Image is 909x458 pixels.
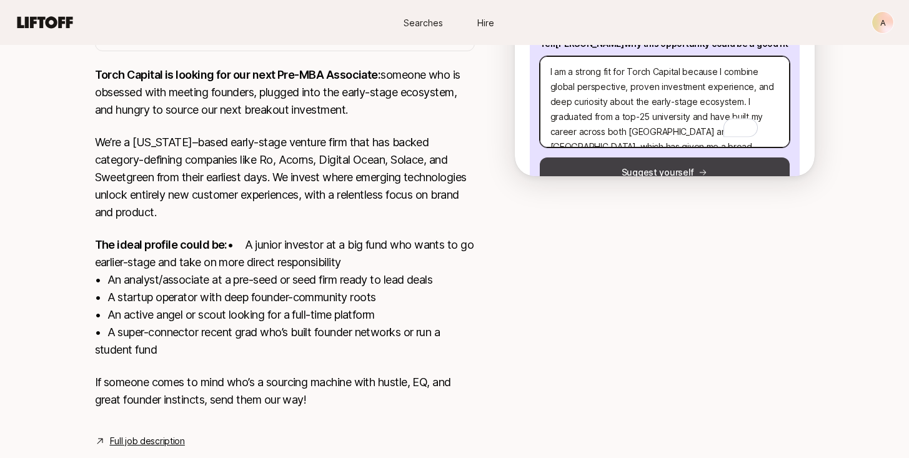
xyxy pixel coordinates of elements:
[392,11,455,34] a: Searches
[95,236,475,359] p: • A junior investor at a big fund who wants to go earlier-stage and take on more direct responsib...
[540,157,790,187] button: Suggest yourself
[95,68,381,81] strong: Torch Capital is looking for our next Pre-MBA Associate:
[477,16,494,29] span: Hire
[110,434,185,449] a: Full job description
[95,238,227,251] strong: The ideal profile could be:
[455,11,517,34] a: Hire
[95,134,475,221] p: We’re a [US_STATE]–based early-stage venture firm that has backed category-defining companies lik...
[95,374,475,409] p: If someone comes to mind who’s a sourcing machine with hustle, EQ, and great founder instincts, s...
[404,16,443,29] span: Searches
[95,66,475,119] p: someone who is obsessed with meeting founders, plugged into the early-stage ecosystem, and hungry...
[880,15,886,30] p: A
[540,56,790,147] textarea: To enrich screen reader interactions, please activate Accessibility in Grammarly extension settings
[872,11,894,34] button: A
